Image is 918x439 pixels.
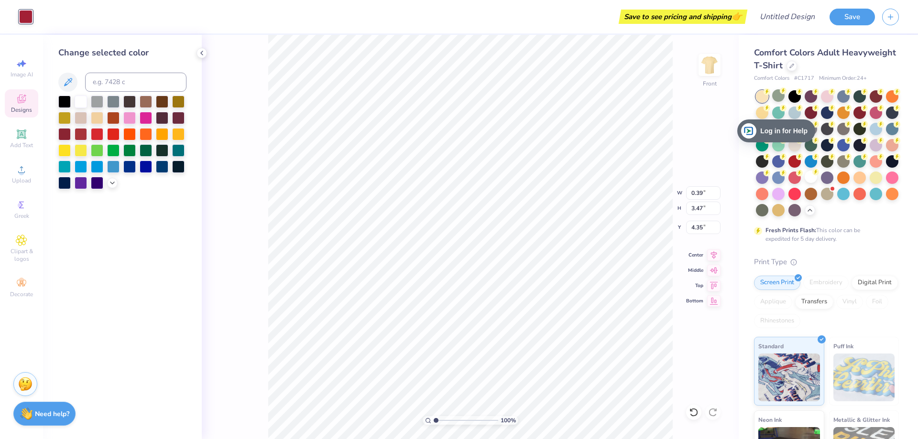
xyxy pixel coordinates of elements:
[11,106,32,114] span: Designs
[754,75,789,83] span: Comfort Colors
[501,416,516,425] span: 100 %
[752,7,822,26] input: Untitled Design
[833,353,895,401] img: Puff Ink
[35,409,69,418] strong: Need help?
[686,298,703,304] span: Bottom
[754,276,800,290] div: Screen Print
[866,295,888,309] div: Foil
[754,47,896,71] span: Comfort Colors Adult Heavyweight T-Shirt
[754,257,899,268] div: Print Type
[754,314,800,328] div: Rhinestones
[836,295,863,309] div: Vinyl
[833,341,853,351] span: Puff Ink
[14,212,29,220] span: Greek
[10,290,33,298] span: Decorate
[758,341,784,351] span: Standard
[700,55,719,75] img: Front
[758,415,782,425] span: Neon Ink
[11,71,33,78] span: Image AI
[833,415,890,425] span: Metallic & Glitter Ink
[765,226,816,234] strong: Fresh Prints Flash:
[794,75,814,83] span: # C1717
[85,73,186,92] input: e.g. 7428 c
[703,79,717,88] div: Front
[754,295,792,309] div: Applique
[10,141,33,149] span: Add Text
[830,9,875,25] button: Save
[686,252,703,258] span: Center
[758,353,820,401] img: Standard
[732,11,742,22] span: 👉
[795,295,833,309] div: Transfers
[852,276,898,290] div: Digital Print
[12,177,31,184] span: Upload
[819,75,867,83] span: Minimum Order: 24 +
[686,282,703,289] span: Top
[803,276,849,290] div: Embroidery
[621,10,745,24] div: Save to see pricing and shipping
[686,267,703,274] span: Middle
[5,247,38,263] span: Clipart & logos
[58,46,186,59] div: Change selected color
[765,226,883,243] div: This color can be expedited for 5 day delivery.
